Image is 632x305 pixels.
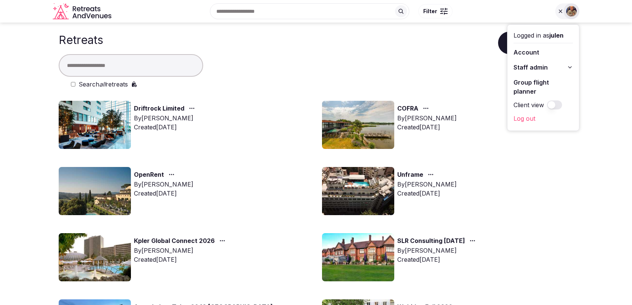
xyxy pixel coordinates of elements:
div: Created [DATE] [134,189,193,198]
div: Logged in as [513,31,573,40]
span: julen [549,32,564,39]
div: Created [DATE] [397,189,457,198]
img: Top retreat image for the retreat: Unframe [322,167,394,215]
a: COFRA [397,104,418,114]
label: Client view [513,100,544,109]
div: Created [DATE] [397,255,479,264]
img: Top retreat image for the retreat: Driftrock Limited [59,101,131,149]
img: Top retreat image for the retreat: SLR Consulting 22 Sep 2025 [322,233,394,281]
span: Staff admin [513,63,548,72]
a: Log out [513,112,573,124]
img: Top retreat image for the retreat: OpenRent [59,167,131,215]
img: Top retreat image for the retreat: COFRA [322,101,394,149]
div: By [PERSON_NAME] [134,180,193,189]
a: Account [513,46,573,58]
button: Staff admin [513,61,573,73]
span: Filter [423,8,437,15]
a: SLR Consulting [DATE] [397,236,465,246]
div: By [PERSON_NAME] [397,114,457,123]
a: Unframe [397,170,423,180]
img: julen [566,6,577,17]
button: Create a retreat [498,32,573,54]
h1: Retreats [59,33,103,47]
em: all [99,80,106,88]
svg: Retreats and Venues company logo [53,3,113,20]
a: Visit the homepage [53,3,113,20]
div: Created [DATE] [134,123,198,132]
div: By [PERSON_NAME] [134,246,228,255]
a: Kpler Global Connect 2026 [134,236,215,246]
img: Top retreat image for the retreat: Kpler Global Connect 2026 [59,233,131,281]
label: Search retreats [79,80,128,89]
button: Filter [418,4,453,18]
div: By [PERSON_NAME] [397,180,457,189]
a: Group flight planner [513,76,573,97]
div: By [PERSON_NAME] [134,114,198,123]
a: Driftrock Limited [134,104,184,114]
a: OpenRent [134,170,164,180]
div: By [PERSON_NAME] [397,246,479,255]
div: Created [DATE] [134,255,228,264]
div: Created [DATE] [397,123,457,132]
